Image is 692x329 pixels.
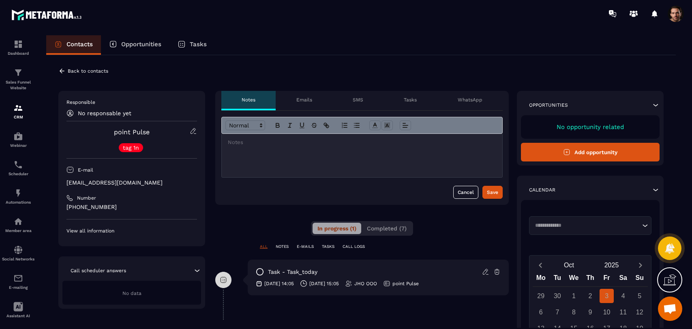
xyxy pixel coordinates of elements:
div: 6 [534,305,548,319]
div: 29 [534,289,548,303]
div: Su [631,272,648,286]
button: Open years overlay [590,258,633,272]
div: 8 [567,305,581,319]
p: NOTES [276,244,289,249]
p: Contacts [66,41,93,48]
a: schedulerschedulerScheduler [2,154,34,182]
p: Call scheduler answers [71,267,126,274]
img: formation [13,68,23,77]
p: [EMAIL_ADDRESS][DOMAIN_NAME] [66,179,197,187]
p: Assistant AI [2,314,34,318]
button: Completed (7) [362,223,411,234]
p: SMS [353,97,363,103]
a: formationformationDashboard [2,33,34,62]
a: automationsautomationsAutomations [2,182,34,211]
a: Contacts [46,35,101,55]
div: Mở cuộc trò chuyện [658,297,682,321]
img: email [13,273,23,283]
div: 2 [583,289,598,303]
div: We [566,272,582,286]
button: Cancel [453,186,478,199]
p: tag 1n [123,145,139,151]
p: CALL LOGS [343,244,365,249]
input: Search for option [532,221,640,230]
p: ALL [260,244,268,249]
div: 1 [567,289,581,303]
span: Completed (7) [367,225,407,232]
p: Scheduler [2,172,34,176]
p: No responsable yet [78,110,131,116]
p: View all information [66,228,197,234]
div: 3 [600,289,614,303]
p: Notes [242,97,255,103]
div: Search for option [529,216,651,235]
div: 7 [550,305,564,319]
p: Number [77,195,96,201]
p: Calendar [529,187,555,193]
span: No data [122,290,141,296]
a: automationsautomationsMember area [2,211,34,239]
div: Save [487,188,498,196]
div: 4 [616,289,630,303]
p: [PHONE_NUMBER] [66,203,197,211]
p: E-mailing [2,285,34,290]
img: formation [13,103,23,113]
a: Opportunities [101,35,169,55]
p: [DATE] 15:05 [309,280,339,287]
p: point Pulse [392,280,419,287]
div: 5 [632,289,647,303]
button: Save [482,186,503,199]
a: Tasks [169,35,215,55]
img: social-network [13,245,23,255]
div: Fr [598,272,615,286]
a: social-networksocial-networkSocial Networks [2,239,34,267]
a: point Pulse [114,128,150,136]
div: 30 [550,289,564,303]
a: Assistant AI [2,296,34,324]
p: Webinar [2,143,34,148]
p: E-MAILS [297,244,314,249]
a: emailemailE-mailing [2,267,34,296]
div: Th [582,272,599,286]
button: In progress (1) [313,223,361,234]
p: Opportunities [121,41,161,48]
div: 10 [600,305,614,319]
img: formation [13,39,23,49]
p: WhatsApp [458,97,482,103]
img: scheduler [13,160,23,170]
img: automations [13,217,23,226]
div: 9 [583,305,598,319]
p: E-mail [78,167,93,173]
button: Add opportunity [521,143,660,161]
button: Open months overlay [548,258,590,272]
p: [DATE] 14:05 [264,280,294,287]
button: Previous month [533,260,548,271]
p: Dashboard [2,51,34,56]
div: 12 [632,305,647,319]
p: Member area [2,228,34,233]
button: Next month [633,260,648,271]
p: Responsible [66,99,197,105]
p: Emails [296,97,312,103]
p: Sales Funnel Website [2,80,34,91]
p: Back to contacts [68,68,108,74]
p: CRM [2,115,34,119]
p: Automations [2,200,34,204]
a: formationformationSales Funnel Website [2,62,34,97]
a: automationsautomationsWebinar [2,125,34,154]
p: Social Networks [2,257,34,261]
div: Tu [549,272,566,286]
p: JHO OOO [354,280,377,287]
p: No opportunity related [529,123,651,131]
img: logo [11,7,84,22]
p: Opportunities [529,102,568,108]
span: In progress (1) [317,225,356,232]
a: formationformationCRM [2,97,34,125]
p: Tasks [190,41,207,48]
p: Tasks [404,97,417,103]
p: TASKS [322,244,334,249]
div: Sa [615,272,632,286]
div: 11 [616,305,630,319]
p: task - Task_today [268,268,317,276]
img: automations [13,131,23,141]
